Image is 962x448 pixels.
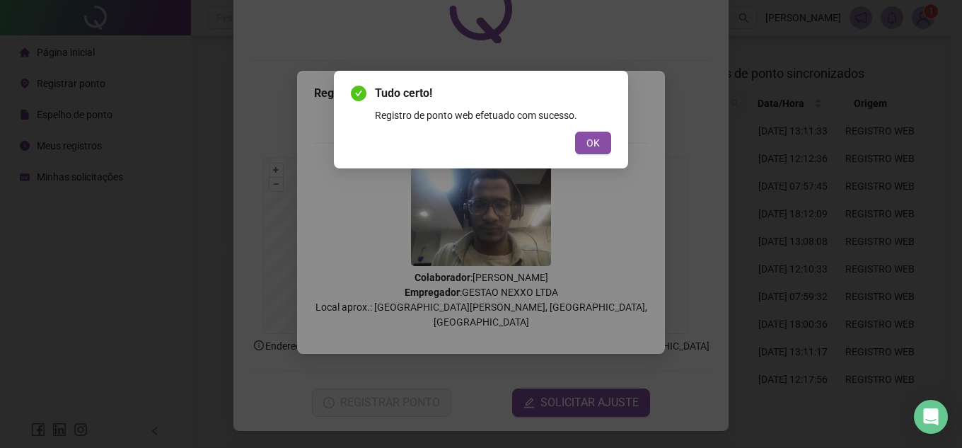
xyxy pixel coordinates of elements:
div: Registro de ponto web efetuado com sucesso. [375,108,611,123]
span: OK [586,135,600,151]
div: Open Intercom Messenger [914,400,948,434]
span: Tudo certo! [375,85,611,102]
button: OK [575,132,611,154]
span: check-circle [351,86,366,101]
